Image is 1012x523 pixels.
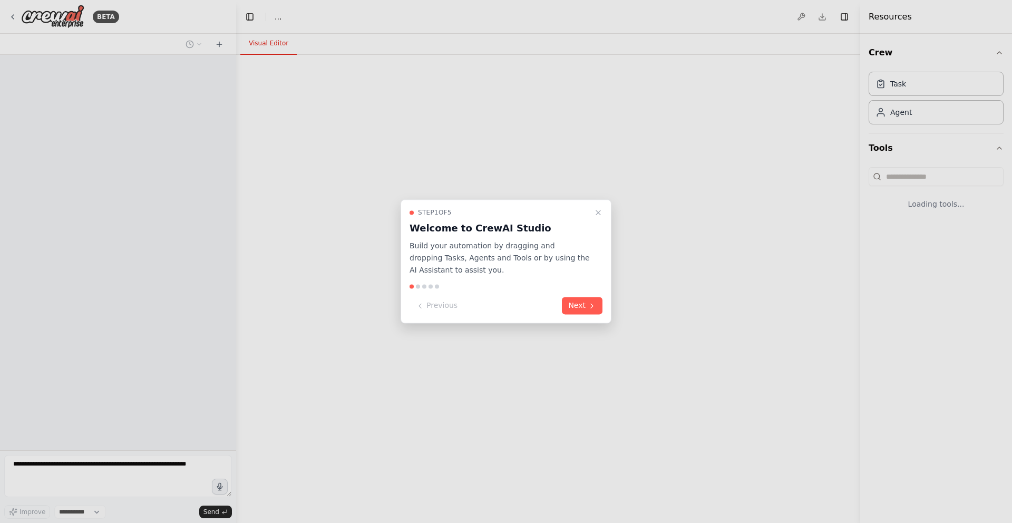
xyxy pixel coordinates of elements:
button: Previous [410,297,464,315]
p: Build your automation by dragging and dropping Tasks, Agents and Tools or by using the AI Assista... [410,240,590,276]
button: Close walkthrough [592,206,605,219]
button: Hide left sidebar [242,9,257,24]
span: Step 1 of 5 [418,208,452,217]
h3: Welcome to CrewAI Studio [410,221,590,236]
button: Next [562,297,602,315]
